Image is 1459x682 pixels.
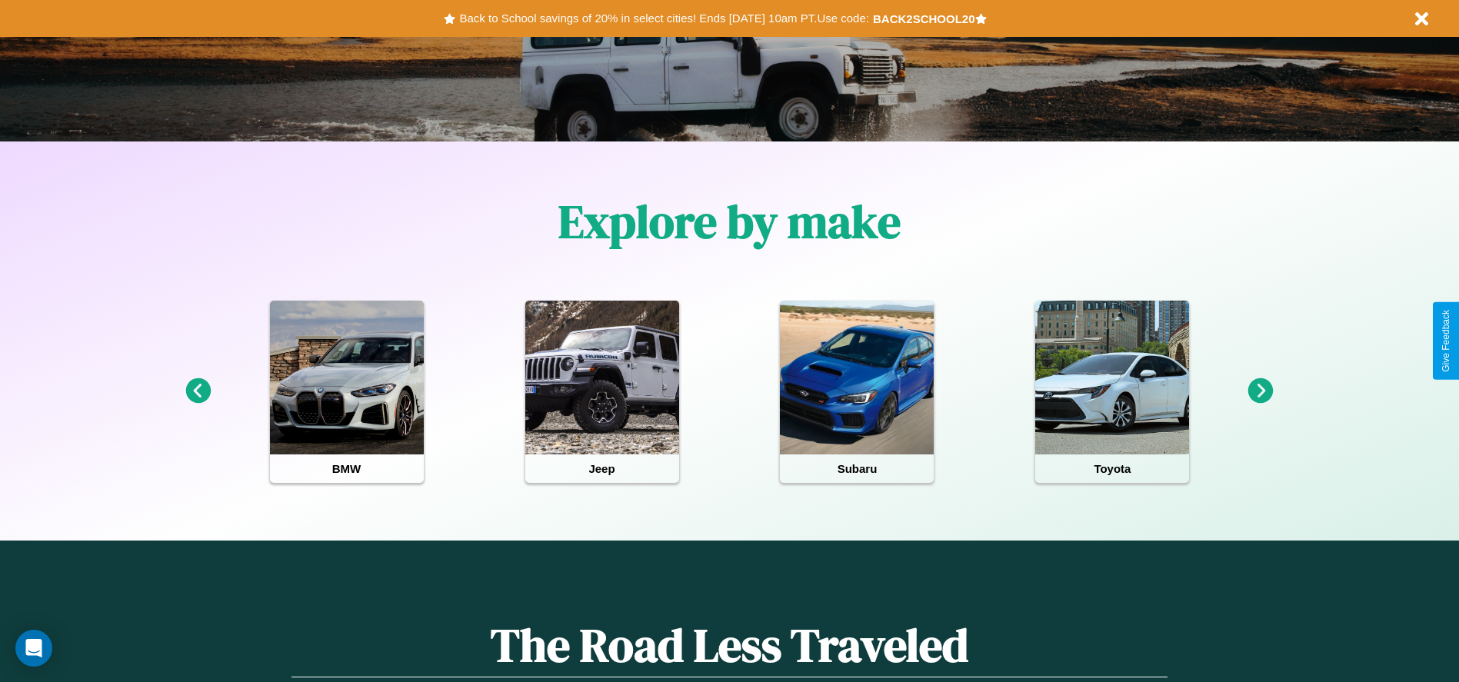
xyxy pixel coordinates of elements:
[873,12,975,25] b: BACK2SCHOOL20
[15,630,52,667] div: Open Intercom Messenger
[525,454,679,483] h4: Jeep
[455,8,872,29] button: Back to School savings of 20% in select cities! Ends [DATE] 10am PT.Use code:
[1035,454,1189,483] h4: Toyota
[780,454,934,483] h4: Subaru
[558,190,901,253] h1: Explore by make
[270,454,424,483] h4: BMW
[291,614,1167,677] h1: The Road Less Traveled
[1441,310,1451,372] div: Give Feedback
